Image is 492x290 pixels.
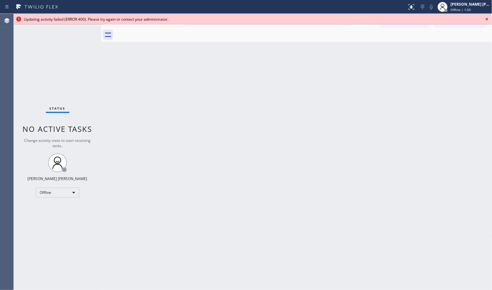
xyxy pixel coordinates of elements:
[451,8,471,12] span: Offline | 1:50
[24,17,168,22] span: Updating activity failed (ERROR 400). Please try again or contact your administrator.
[451,2,490,7] div: [PERSON_NAME] [PERSON_NAME]
[28,176,87,181] div: [PERSON_NAME] [PERSON_NAME]
[23,124,92,134] span: No active tasks
[36,188,79,198] div: Offline
[427,3,436,11] button: Mute
[50,106,66,111] span: Status
[24,138,91,148] span: Change activity state to start receiving tasks.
